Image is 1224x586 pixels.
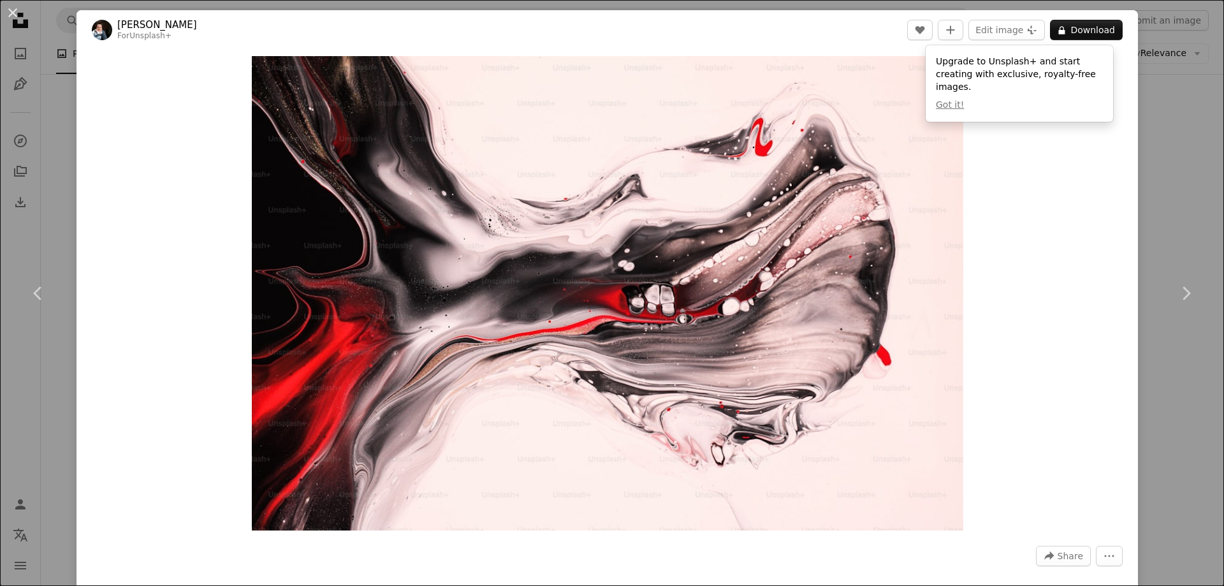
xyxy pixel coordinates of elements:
button: Share this image [1036,546,1091,566]
span: Share [1058,546,1083,566]
button: Like [907,20,933,40]
div: For [117,31,197,41]
button: Edit image [968,20,1045,40]
a: [PERSON_NAME] [117,18,197,31]
button: More Actions [1096,546,1123,566]
div: Upgrade to Unsplash+ and start creating with exclusive, royalty-free images. [926,45,1113,122]
a: Next [1147,232,1224,355]
button: Download [1050,20,1123,40]
img: Go to Susan Wilkinson's profile [92,20,112,40]
button: Zoom in on this image [252,56,963,531]
button: Got it! [936,99,964,112]
a: Unsplash+ [129,31,171,40]
button: Add to Collection [938,20,963,40]
img: an abstract painting with red and black colors [252,56,963,531]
